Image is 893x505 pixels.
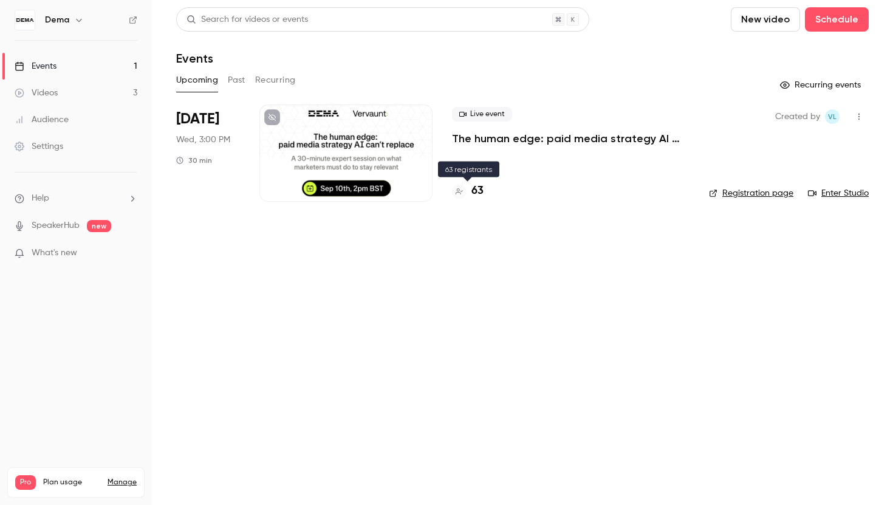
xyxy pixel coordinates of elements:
img: Dema [15,10,35,30]
a: The human edge: paid media strategy AI can’t replace [452,131,689,146]
button: Past [228,70,245,90]
div: Sep 10 Wed, 2:00 PM (Europe/London) [176,105,240,202]
span: Created by [775,109,820,124]
span: Ville Leikas [825,109,840,124]
span: new [87,220,111,232]
button: Upcoming [176,70,218,90]
a: Manage [108,478,137,487]
iframe: Noticeable Trigger [123,248,137,259]
h1: Events [176,51,213,66]
a: Registration page [709,187,793,199]
button: New video [731,7,800,32]
h4: 63 [471,183,484,199]
span: [DATE] [176,109,219,129]
div: 30 min [176,156,212,165]
div: Search for videos or events [186,13,308,26]
a: SpeakerHub [32,219,80,232]
span: Wed, 3:00 PM [176,134,230,146]
div: Events [15,60,56,72]
span: Plan usage [43,478,100,487]
div: Settings [15,140,63,153]
h6: Dema [45,14,69,26]
span: Help [32,192,49,205]
div: Videos [15,87,58,99]
div: Audience [15,114,69,126]
a: Enter Studio [808,187,869,199]
button: Recurring [255,70,296,90]
button: Recurring events [775,75,869,95]
span: Pro [15,475,36,490]
li: help-dropdown-opener [15,192,137,205]
a: 63 [452,183,484,199]
span: Live event [452,107,512,122]
span: VL [828,109,837,124]
span: What's new [32,247,77,259]
button: Schedule [805,7,869,32]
